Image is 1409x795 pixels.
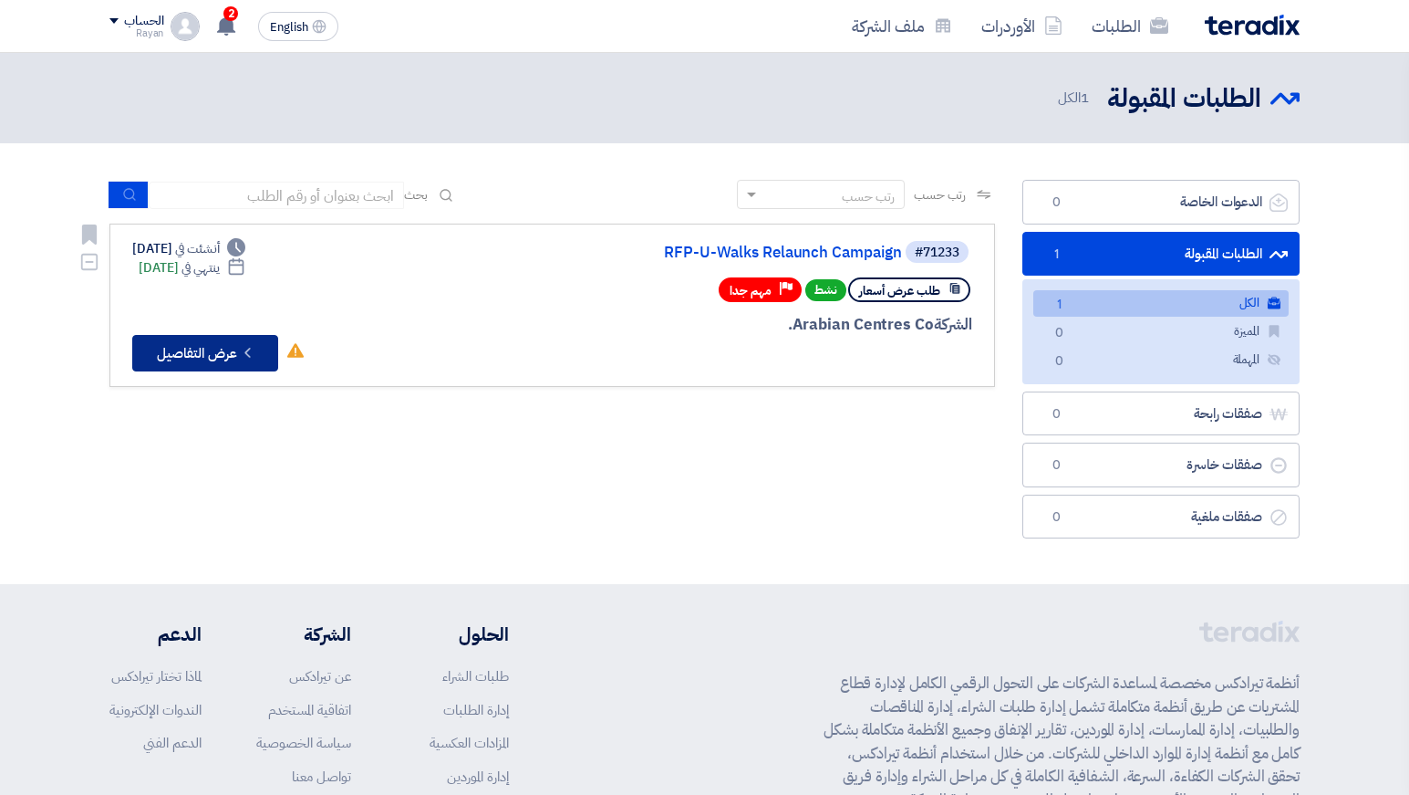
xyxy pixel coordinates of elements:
[406,621,509,648] li: الحلول
[1045,194,1067,212] span: 0
[1081,88,1089,108] span: 1
[1022,495,1300,539] a: صفقات ملغية0
[1045,405,1067,424] span: 0
[149,182,404,209] input: ابحث بعنوان أو رقم الطلب
[132,335,278,371] button: عرض التفاصيل
[124,14,163,29] div: الحساب
[537,245,902,261] a: RFP-U-Walks Relaunch Campaign
[534,313,972,337] div: Arabian Centres Co.
[1022,232,1300,277] a: الطلبات المقبولة1
[181,258,219,277] span: ينتهي في
[175,239,219,258] span: أنشئت في
[1045,246,1067,264] span: 1
[1045,508,1067,527] span: 0
[805,279,846,301] span: نشط
[256,621,351,648] li: الشركة
[1205,15,1300,36] img: Teradix logo
[730,282,772,299] span: مهم جدا
[289,666,351,686] a: عن تيرادكس
[842,187,895,206] div: رتب حسب
[442,666,509,686] a: طلبات الشراء
[143,733,202,753] a: الدعم الفني
[447,767,509,787] a: إدارة الموردين
[914,185,966,204] span: رتب حسب
[258,12,338,41] button: English
[256,733,351,753] a: سياسة الخصوصية
[171,12,200,41] img: profile_test.png
[1045,456,1067,475] span: 0
[223,6,238,21] span: 2
[915,246,959,259] div: #71233
[109,28,163,38] div: Rayan
[132,239,245,258] div: [DATE]
[1058,88,1093,109] span: الكل
[111,666,202,686] a: لماذا تختار تيرادكس
[270,21,308,34] span: English
[1077,5,1183,47] a: الطلبات
[934,313,973,336] span: الشركة
[292,767,351,787] a: تواصل معنا
[139,258,245,277] div: [DATE]
[1033,347,1289,373] a: المهملة
[1022,392,1300,436] a: صفقات رابحة0
[1022,443,1300,487] a: صفقات خاسرة0
[109,700,202,720] a: الندوات الإلكترونية
[967,5,1077,47] a: الأوردرات
[443,700,509,720] a: إدارة الطلبات
[430,733,509,753] a: المزادات العكسية
[1033,319,1289,345] a: المميزة
[1022,180,1300,225] a: الدعوات الخاصة0
[268,700,351,720] a: اتفاقية المستخدم
[109,621,202,648] li: الدعم
[837,5,967,47] a: ملف الشركة
[1048,352,1070,371] span: 0
[1107,81,1261,117] h2: الطلبات المقبولة
[1033,290,1289,317] a: الكل
[859,282,940,299] span: طلب عرض أسعار
[1048,296,1070,315] span: 1
[404,185,428,204] span: بحث
[1048,324,1070,343] span: 0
